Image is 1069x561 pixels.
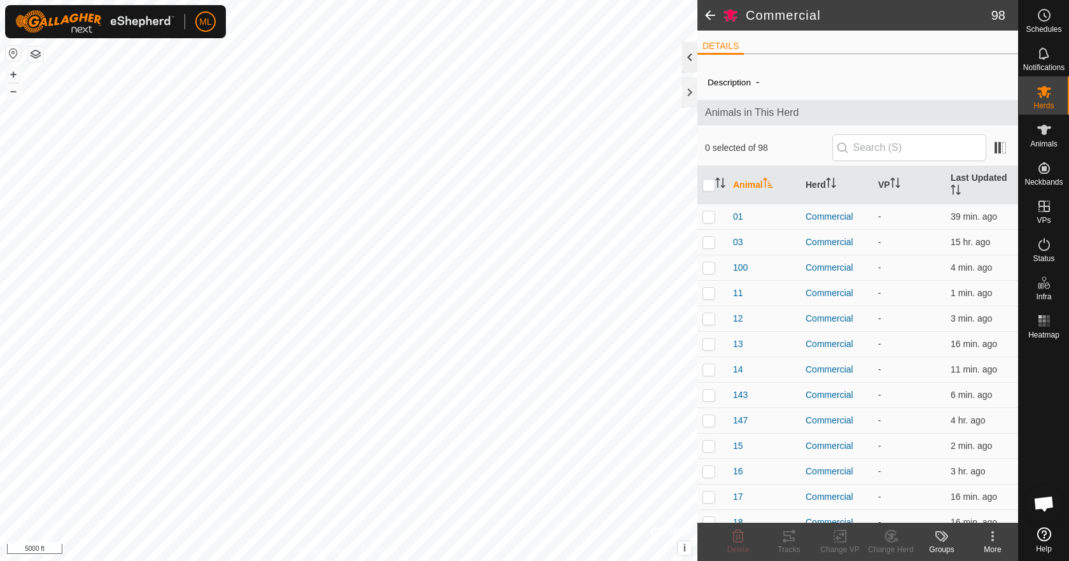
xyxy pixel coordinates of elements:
button: Map Layers [28,46,43,62]
div: Commercial [806,363,868,376]
span: Herds [1033,102,1054,110]
div: Commercial [806,261,868,274]
span: Animals [1030,140,1058,148]
p-sorticon: Activate to sort [826,180,836,190]
span: Animals in This Herd [705,105,1010,120]
div: Commercial [806,490,868,504]
span: 143 [733,388,748,402]
div: Commercial [806,236,868,249]
span: 13 [733,337,743,351]
span: 98 [991,6,1005,25]
span: ML [199,15,211,29]
button: + [6,67,21,82]
div: Open chat [1025,485,1063,523]
div: Tracks [764,544,814,555]
div: Commercial [806,516,868,529]
div: Commercial [806,287,868,300]
th: Animal [728,166,800,204]
span: Sep 21, 2025, 11:49 AM [951,211,997,222]
span: 11 [733,287,743,300]
span: - [751,71,764,92]
span: Status [1033,255,1054,262]
span: 17 [733,490,743,504]
p-sorticon: Activate to sort [763,180,773,190]
span: Neckbands [1024,178,1063,186]
app-display-virtual-paddock-transition: - [878,466,881,476]
img: Gallagher Logo [15,10,174,33]
span: 01 [733,210,743,224]
span: Sep 21, 2025, 12:25 PM [951,313,992,323]
span: Sep 21, 2025, 12:26 PM [951,441,992,451]
span: Infra [1036,293,1051,301]
span: 18 [733,516,743,529]
div: Commercial [806,414,868,427]
button: – [6,83,21,99]
span: 147 [733,414,748,427]
span: Heatmap [1028,331,1059,339]
span: Sep 21, 2025, 12:18 PM [951,364,997,374]
span: Sep 21, 2025, 12:12 PM [951,517,997,527]
div: Commercial [806,465,868,478]
div: Commercial [806,388,868,402]
app-display-virtual-paddock-transition: - [878,517,881,527]
div: Commercial [806,337,868,351]
span: Sep 21, 2025, 8:16 AM [951,415,986,425]
div: Groups [916,544,967,555]
span: Sep 21, 2025, 12:13 PM [951,492,997,502]
span: Schedules [1026,25,1061,33]
app-display-virtual-paddock-transition: - [878,364,881,374]
app-display-virtual-paddock-transition: - [878,390,881,400]
app-display-virtual-paddock-transition: - [878,262,881,273]
input: Search (S) [832,134,986,161]
span: Notifications [1023,64,1065,71]
span: 100 [733,261,748,274]
div: More [967,544,1018,555]
span: 16 [733,465,743,478]
app-display-virtual-paddock-transition: - [878,211,881,222]
span: Sep 21, 2025, 12:23 PM [951,390,992,400]
th: Herd [800,166,873,204]
li: DETAILS [697,39,744,55]
app-display-virtual-paddock-transition: - [878,237,881,247]
app-display-virtual-paddock-transition: - [878,441,881,451]
span: 0 selected of 98 [705,141,832,155]
h2: Commercial [746,8,991,23]
button: i [678,541,692,555]
p-sorticon: Activate to sort [890,180,900,190]
div: Commercial [806,439,868,453]
app-display-virtual-paddock-transition: - [878,313,881,323]
app-display-virtual-paddock-transition: - [878,415,881,425]
th: Last Updated [946,166,1018,204]
span: VPs [1037,217,1051,224]
a: Help [1019,522,1069,558]
app-display-virtual-paddock-transition: - [878,492,881,502]
p-sorticon: Activate to sort [715,180,725,190]
a: Privacy Policy [298,544,346,556]
span: Sep 20, 2025, 9:28 PM [951,237,990,247]
button: Reset Map [6,46,21,61]
span: Help [1036,545,1052,553]
div: Commercial [806,312,868,325]
div: Change Herd [865,544,916,555]
span: i [683,543,686,553]
app-display-virtual-paddock-transition: - [878,339,881,349]
label: Description [708,78,751,87]
span: Sep 21, 2025, 12:27 PM [951,288,992,298]
a: Contact Us [361,544,399,556]
app-display-virtual-paddock-transition: - [878,288,881,298]
th: VP [873,166,946,204]
span: Sep 21, 2025, 12:25 PM [951,262,992,273]
span: 03 [733,236,743,249]
div: Commercial [806,210,868,224]
div: Change VP [814,544,865,555]
span: 15 [733,439,743,453]
span: Sep 21, 2025, 8:33 AM [951,466,986,476]
span: 12 [733,312,743,325]
span: Delete [727,545,750,554]
p-sorticon: Activate to sort [951,187,961,197]
span: 14 [733,363,743,376]
span: Sep 21, 2025, 12:13 PM [951,339,997,349]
